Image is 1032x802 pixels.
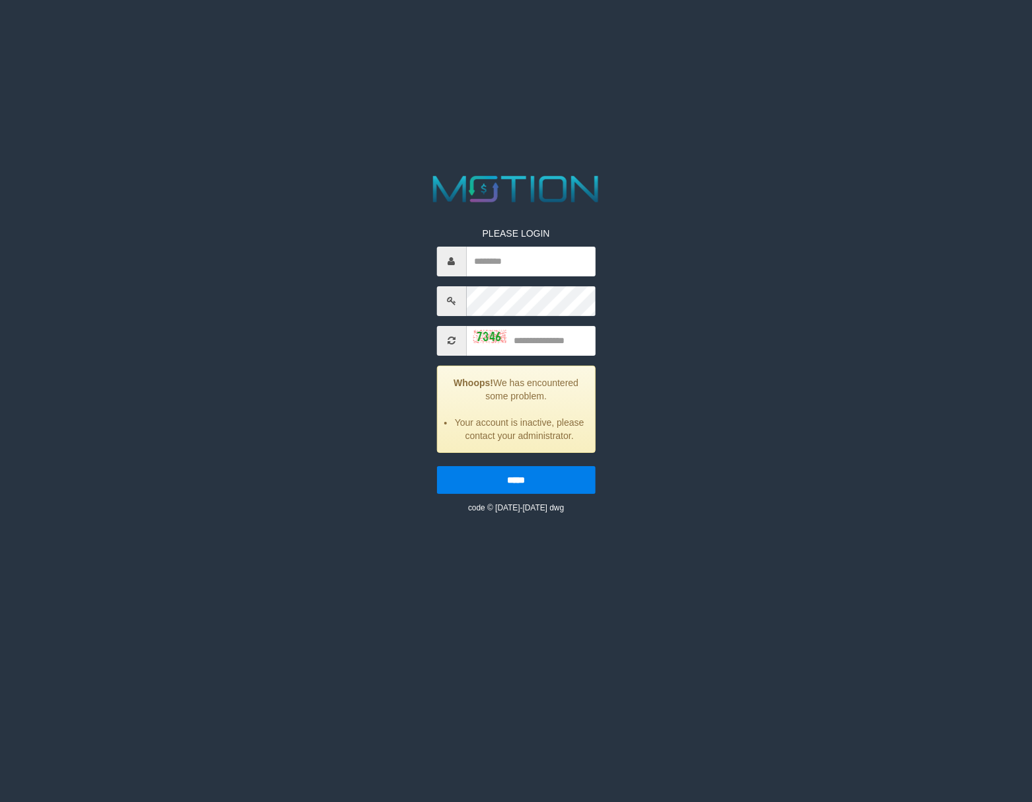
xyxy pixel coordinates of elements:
[436,227,595,240] p: PLEASE LOGIN
[454,416,584,442] li: Your account is inactive, please contact your administrator.
[454,378,493,388] strong: Whoops!
[436,366,595,453] div: We has encountered some problem.
[426,171,606,207] img: MOTION_logo.png
[473,330,506,343] img: captcha
[468,503,564,512] small: code © [DATE]-[DATE] dwg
